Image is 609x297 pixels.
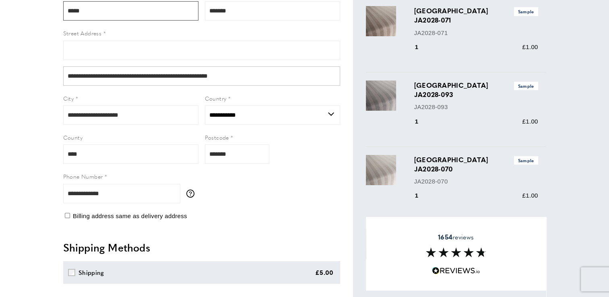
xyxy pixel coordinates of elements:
[514,156,538,165] span: Sample
[205,94,227,102] span: Country
[438,233,474,241] span: reviews
[522,43,538,50] span: £1.00
[63,94,74,102] span: City
[414,6,538,25] h3: [GEOGRAPHIC_DATA] JA2028-071
[366,80,396,111] img: Fulham JA2028-093
[414,117,430,126] div: 1
[514,7,538,16] span: Sample
[438,232,452,241] strong: 1654
[414,80,538,99] h3: [GEOGRAPHIC_DATA] JA2028-093
[366,155,396,185] img: Fulham JA2028-070
[432,267,480,274] img: Reviews.io 5 stars
[78,268,104,277] div: Shipping
[366,6,396,36] img: Fulham JA2028-071
[63,29,102,37] span: Street Address
[63,172,103,180] span: Phone Number
[73,212,187,219] span: Billing address same as delivery address
[414,191,430,200] div: 1
[522,192,538,199] span: £1.00
[514,82,538,90] span: Sample
[414,42,430,52] div: 1
[63,240,340,255] h2: Shipping Methods
[65,213,70,218] input: Billing address same as delivery address
[414,28,538,38] p: JA2028-071
[315,268,334,277] div: £5.00
[205,133,229,141] span: Postcode
[414,177,538,186] p: JA2028-070
[186,190,198,198] button: More information
[522,118,538,125] span: £1.00
[63,133,83,141] span: County
[426,248,486,257] img: Reviews section
[414,155,538,173] h3: [GEOGRAPHIC_DATA] JA2028-070
[414,102,538,112] p: JA2028-093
